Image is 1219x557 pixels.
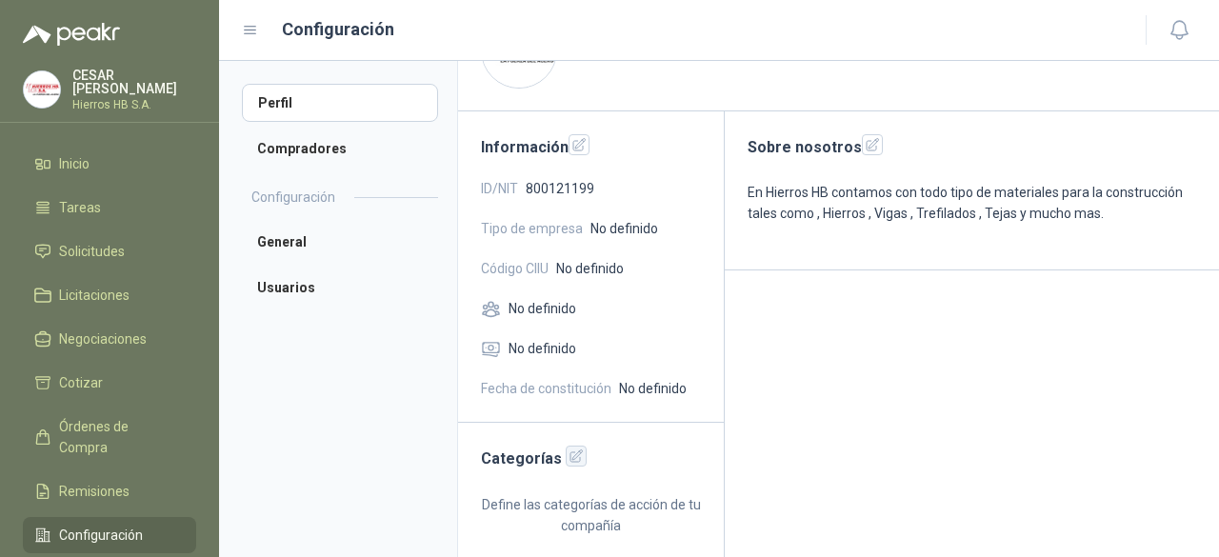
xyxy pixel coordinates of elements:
[59,197,101,218] span: Tareas
[24,71,60,108] img: Company Logo
[242,84,438,122] a: Perfil
[481,134,701,159] h2: Información
[590,218,658,239] span: No definido
[23,23,120,46] img: Logo peakr
[59,285,130,306] span: Licitaciones
[481,494,701,536] p: Define las categorías de acción de tu compañía
[748,134,1196,159] h2: Sobre nosotros
[59,241,125,262] span: Solicitudes
[72,99,196,110] p: Hierros HB S.A.
[509,338,576,359] span: No definido
[23,233,196,269] a: Solicitudes
[59,372,103,393] span: Cotizar
[23,517,196,553] a: Configuración
[748,182,1196,224] p: En Hierros HB contamos con todo tipo de materiales para la construcción tales como , Hierros , Vi...
[251,187,335,208] h2: Configuración
[72,69,196,95] p: CESAR [PERSON_NAME]
[23,189,196,226] a: Tareas
[481,178,518,199] span: ID/NIT
[59,328,147,349] span: Negociaciones
[59,481,130,502] span: Remisiones
[509,298,576,319] span: No definido
[59,525,143,546] span: Configuración
[242,269,438,307] a: Usuarios
[556,258,624,279] span: No definido
[526,178,594,199] span: 800121199
[481,218,583,239] span: Tipo de empresa
[23,473,196,509] a: Remisiones
[481,258,549,279] span: Código CIIU
[23,321,196,357] a: Negociaciones
[23,365,196,401] a: Cotizar
[23,277,196,313] a: Licitaciones
[23,408,196,466] a: Órdenes de Compra
[242,223,438,261] a: General
[59,153,90,174] span: Inicio
[23,146,196,182] a: Inicio
[619,378,687,399] span: No definido
[59,416,178,458] span: Órdenes de Compra
[481,378,611,399] span: Fecha de constitución
[242,129,438,168] a: Compradores
[282,16,394,43] h1: Configuración
[481,446,701,470] h2: Categorías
